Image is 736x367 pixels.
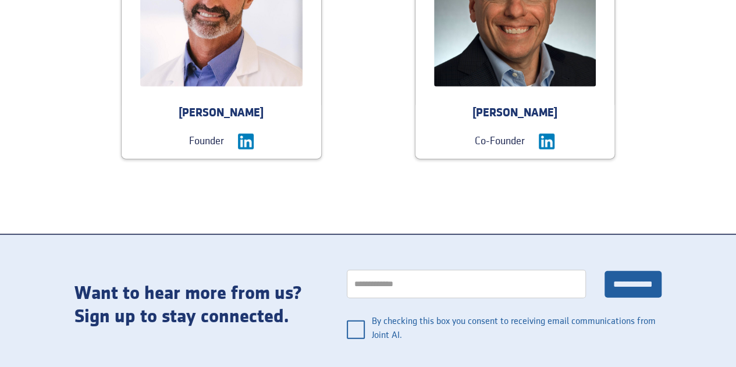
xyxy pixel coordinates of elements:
[415,105,615,122] div: [PERSON_NAME]
[122,105,321,122] div: [PERSON_NAME]
[475,133,525,149] div: Co-Founder
[347,258,662,352] form: general interest
[74,282,323,329] div: Want to hear more from us? Sign up to stay connected.
[189,133,224,149] div: Founder
[372,308,662,350] span: By checking this box you consent to receiving email communications from Joint AI.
